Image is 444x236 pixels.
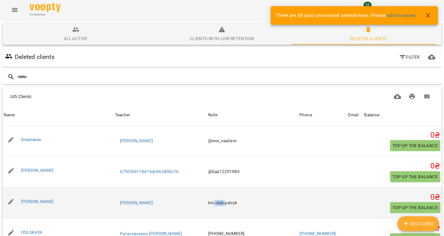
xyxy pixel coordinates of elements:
[21,168,54,173] a: [PERSON_NAME]
[399,53,420,61] span: Filter
[364,2,372,8] span: 59
[30,13,60,17] span: For Business
[21,199,54,204] a: [PERSON_NAME]
[207,125,298,156] td: @moi_nastizm
[207,156,298,188] td: @Gad12251980
[419,89,434,104] button: Columns view
[364,111,440,119] span: Balance
[207,187,298,218] td: lviv.club.petryk
[390,171,440,182] button: Top up the balance
[30,3,60,12] img: Voopty Logo
[21,137,41,142] a: Anastasiia
[4,111,113,119] span: Name
[115,111,206,119] div: Teacher
[299,231,336,236] a: [PHONE_NUMBER]
[190,35,254,42] div: Clients with low retention
[299,111,312,119] div: Phone
[405,89,420,104] button: Print
[21,230,42,235] a: IYULSKAYA
[402,220,434,227] span: Add Client
[364,223,440,233] h5: 0 ₴
[4,111,15,119] div: Name
[397,52,422,63] button: Filter
[64,35,88,42] div: All active
[390,202,440,213] button: Top up the balance
[7,2,22,17] button: Menu
[299,111,312,119] div: Sort
[393,142,438,149] span: Top up the balance
[2,87,442,106] div: Table Toolbar
[364,111,379,119] div: Balance
[364,161,440,171] h5: 0 ₴
[364,111,379,119] div: Sort
[387,12,416,18] a: add invoices!
[350,35,387,42] div: Deleted clients
[120,138,153,144] a: [PERSON_NAME]
[348,111,362,119] span: Email
[393,173,438,180] span: Top up the balance
[120,200,153,206] a: [PERSON_NAME]
[393,204,438,211] span: Top up the balance
[208,111,297,119] div: Note
[348,111,359,119] div: Email
[10,93,211,100] div: 145 Clients
[348,111,359,119] div: Sort
[299,111,346,119] span: Phone
[4,111,15,119] div: Sort
[390,140,440,151] button: Top up the balance
[120,169,179,175] a: 67505fd119d16dc963800c76
[15,52,55,62] h6: Deleted clients
[364,130,440,140] h5: 0 ₴
[390,89,405,104] button: Download CSV
[397,216,439,231] button: Add Client
[276,12,416,19] p: There are 58 past uninvoiced attendances. Please,
[364,193,440,202] h5: 0 ₴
